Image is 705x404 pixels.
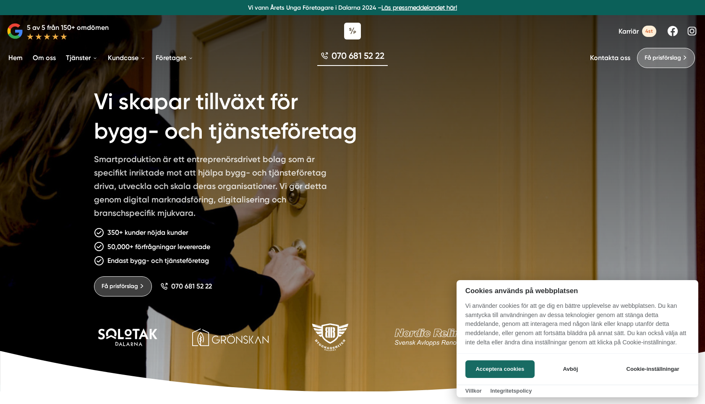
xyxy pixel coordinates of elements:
p: Vi använder cookies för att ge dig en bättre upplevelse av webbplatsen. Du kan samtycka till anvä... [457,302,698,353]
a: Integritetspolicy [490,388,532,394]
button: Avböj [537,360,604,378]
a: Villkor [465,388,482,394]
button: Acceptera cookies [465,360,535,378]
h2: Cookies används på webbplatsen [457,287,698,295]
button: Cookie-inställningar [616,360,689,378]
